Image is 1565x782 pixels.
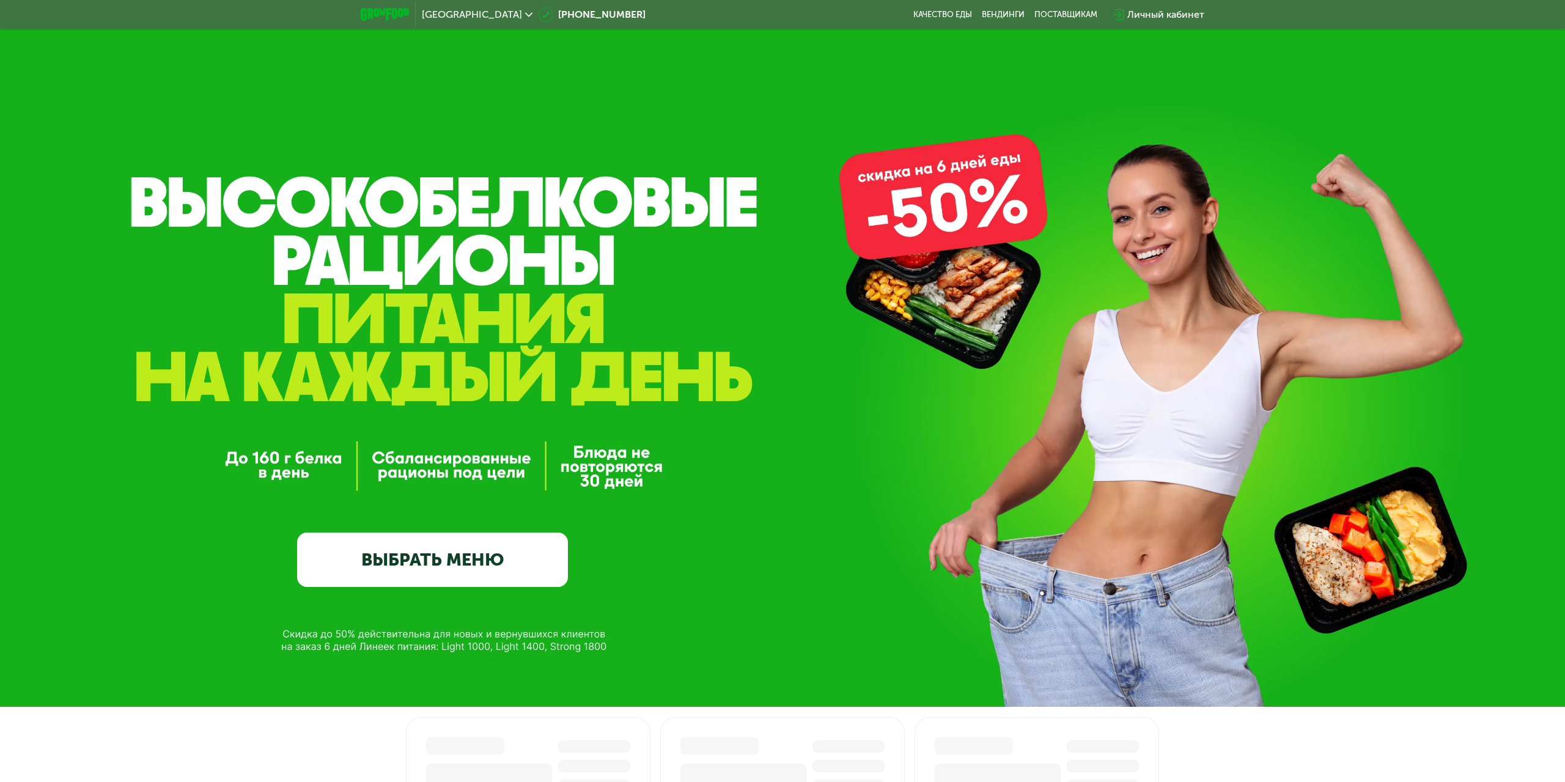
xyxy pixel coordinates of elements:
[539,7,646,22] a: [PHONE_NUMBER]
[297,533,568,587] a: ВЫБРАТЬ МЕНЮ
[1127,7,1204,22] div: Личный кабинет
[422,10,522,20] span: [GEOGRAPHIC_DATA]
[1034,10,1097,20] div: поставщикам
[982,10,1025,20] a: Вендинги
[913,10,972,20] a: Качество еды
